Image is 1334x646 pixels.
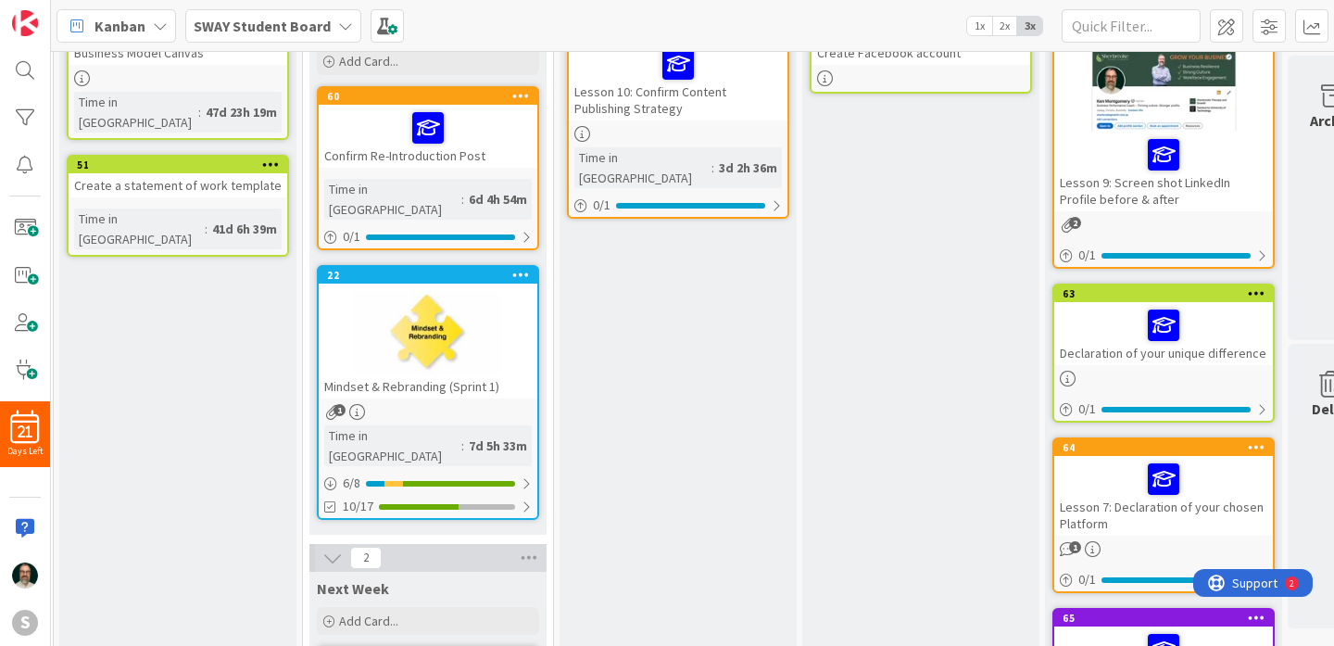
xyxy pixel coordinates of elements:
[327,269,537,282] div: 22
[343,497,373,516] span: 10/17
[1054,456,1273,536] div: Lesson 7: Declaration of your chosen Platform
[1052,284,1275,423] a: 63Declaration of your unique difference0/1
[1054,285,1273,302] div: 63
[812,41,1030,65] div: Create Facebook account
[319,225,537,248] div: 0/1
[1069,217,1081,229] span: 2
[569,24,787,120] div: Lesson 10: Confirm Content Publishing Strategy
[324,425,461,466] div: Time in [GEOGRAPHIC_DATA]
[324,179,461,220] div: Time in [GEOGRAPHIC_DATA]
[39,3,84,25] span: Support
[1052,22,1275,269] a: Lesson 9: Screen shot LinkedIn Profile before & after0/1
[1052,437,1275,593] a: 64Lesson 7: Declaration of your chosen Platform0/1
[327,90,537,103] div: 60
[1054,244,1273,267] div: 0/1
[12,10,38,36] img: Visit kanbanzone.com
[198,102,201,122] span: :
[339,613,398,629] span: Add Card...
[1054,439,1273,456] div: 64
[1069,541,1081,553] span: 1
[464,189,532,209] div: 6d 4h 54m
[94,15,145,37] span: Kanban
[319,267,537,284] div: 22
[1054,285,1273,365] div: 63Declaration of your unique difference
[1063,612,1273,625] div: 65
[1054,439,1273,536] div: 64Lesson 7: Declaration of your chosen Platform
[201,102,282,122] div: 47d 23h 19m
[1054,24,1273,211] div: Lesson 9: Screen shot LinkedIn Profile before & after
[714,158,782,178] div: 3d 2h 36m
[319,105,537,168] div: Confirm Re-Introduction Post
[317,86,539,250] a: 60Confirm Re-Introduction PostTime in [GEOGRAPHIC_DATA]:6d 4h 54m0/1
[77,158,287,171] div: 51
[319,267,537,399] div: 22Mindset & Rebranding (Sprint 1)
[711,158,714,178] span: :
[1054,610,1273,627] div: 65
[1054,302,1273,365] div: Declaration of your unique difference
[96,7,101,22] div: 2
[350,547,382,569] span: 2
[69,157,287,197] div: 51Create a statement of work template
[69,41,287,65] div: Business Model Canvas
[1054,132,1273,211] div: Lesson 9: Screen shot LinkedIn Profile before & after
[1054,398,1273,421] div: 0/1
[1017,17,1042,35] span: 3x
[461,436,464,456] span: :
[967,17,992,35] span: 1x
[343,227,360,247] span: 0 / 1
[567,22,789,219] a: Lesson 10: Confirm Content Publishing StrategyTime in [GEOGRAPHIC_DATA]:3d 2h 36m0/1
[67,22,289,140] a: Business Model CanvasTime in [GEOGRAPHIC_DATA]:47d 23h 19m
[1054,568,1273,591] div: 0/1
[317,579,389,598] span: Next Week
[12,610,38,636] div: S
[319,88,537,105] div: 60
[74,209,205,249] div: Time in [GEOGRAPHIC_DATA]
[1062,9,1201,43] input: Quick Filter...
[319,374,537,399] div: Mindset & Rebranding (Sprint 1)
[67,155,289,257] a: 51Create a statement of work templateTime in [GEOGRAPHIC_DATA]:41d 6h 39m
[69,157,287,173] div: 51
[464,436,532,456] div: 7d 5h 33m
[319,472,537,495] div: 6/8
[317,265,539,520] a: 22Mindset & Rebranding (Sprint 1)Time in [GEOGRAPHIC_DATA]:7d 5h 33m6/810/17
[1063,441,1273,454] div: 64
[1078,570,1096,589] span: 0 / 1
[194,17,331,35] b: SWAY Student Board
[208,219,282,239] div: 41d 6h 39m
[74,92,198,133] div: Time in [GEOGRAPHIC_DATA]
[205,219,208,239] span: :
[333,404,346,416] span: 1
[12,563,38,589] img: KM
[461,189,464,209] span: :
[1078,399,1096,419] span: 0 / 1
[1078,246,1096,265] span: 0 / 1
[69,173,287,197] div: Create a statement of work template
[569,194,787,217] div: 0/1
[343,474,360,493] span: 6 / 8
[339,53,398,70] span: Add Card...
[593,196,610,215] span: 0 / 1
[569,41,787,120] div: Lesson 10: Confirm Content Publishing Strategy
[1063,287,1273,300] div: 63
[574,147,711,188] div: Time in [GEOGRAPHIC_DATA]
[992,17,1017,35] span: 2x
[810,22,1032,94] a: Create Facebook account
[18,425,32,438] span: 21
[319,88,537,168] div: 60Confirm Re-Introduction Post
